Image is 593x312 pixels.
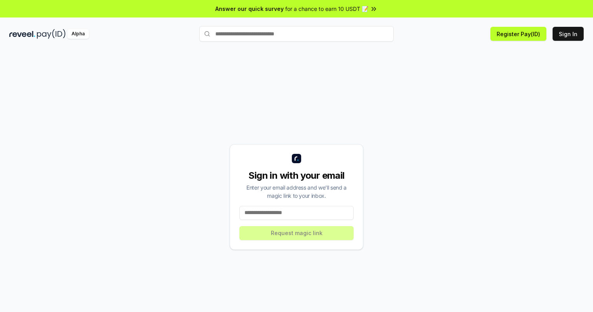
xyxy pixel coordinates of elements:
span: Answer our quick survey [215,5,284,13]
button: Sign In [553,27,584,41]
img: logo_small [292,154,301,163]
img: reveel_dark [9,29,35,39]
div: Enter your email address and we’ll send a magic link to your inbox. [239,183,354,200]
span: for a chance to earn 10 USDT 📝 [285,5,368,13]
button: Register Pay(ID) [490,27,546,41]
div: Alpha [67,29,89,39]
div: Sign in with your email [239,169,354,182]
img: pay_id [37,29,66,39]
